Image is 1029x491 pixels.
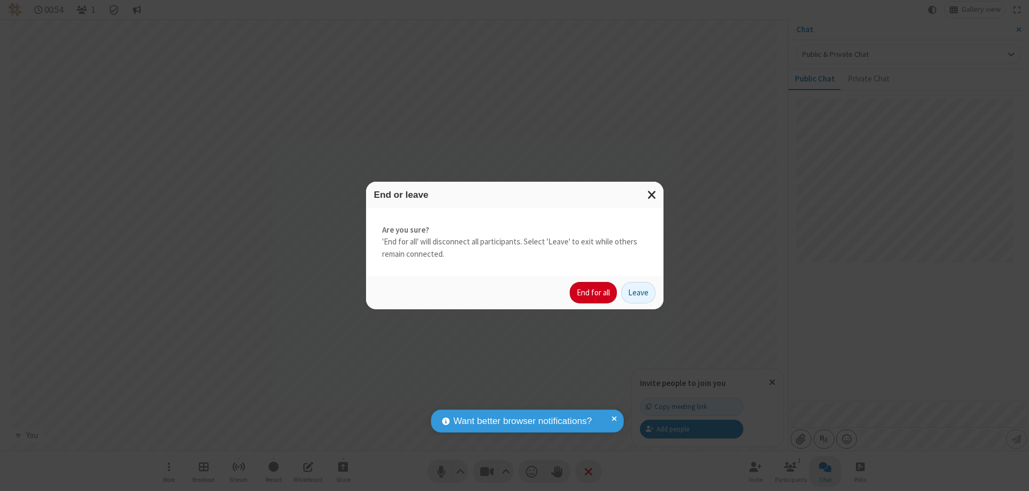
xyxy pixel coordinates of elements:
button: End for all [570,282,617,303]
button: Close modal [641,182,663,208]
div: 'End for all' will disconnect all participants. Select 'Leave' to exit while others remain connec... [366,208,663,277]
strong: Are you sure? [382,224,647,236]
button: Leave [621,282,655,303]
h3: End or leave [374,190,655,200]
span: Want better browser notifications? [453,414,592,428]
